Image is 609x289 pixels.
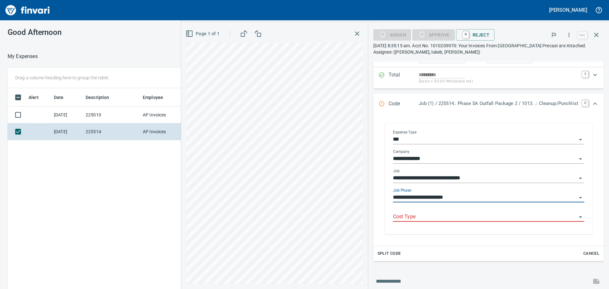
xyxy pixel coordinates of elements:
[583,250,600,257] span: Cancel
[578,32,587,39] a: esc
[393,150,409,154] label: Company
[140,123,188,140] td: AP Invoices
[8,28,142,37] h3: Good Afternoon
[547,28,561,42] button: Flag
[589,274,604,289] span: This records your message into the invoice and notifies anyone mentioned
[373,67,604,89] div: Expand
[549,7,587,13] h5: [PERSON_NAME]
[51,123,83,140] td: [DATE]
[419,78,578,85] p: (basis + $0.00 Wholesale tax)
[582,71,588,77] a: T
[562,28,576,42] button: More
[376,249,403,259] button: Split Code
[393,169,400,173] label: Job
[461,30,489,40] span: Reject
[15,75,108,81] p: Drag a column heading here to group the table
[389,100,419,108] p: Code
[373,43,604,55] p: [DATE] 8:35:15 am. Acct No. 1010209970: Your Invoices From [GEOGRAPHIC_DATA] Precast are Attached...
[389,71,419,85] p: Total
[456,29,494,41] button: RReject
[373,94,604,115] div: Expand
[547,5,589,15] button: [PERSON_NAME]
[393,188,411,192] label: Job Phase
[576,193,585,202] button: Open
[54,94,64,101] span: Date
[393,130,416,134] label: Expense Type
[581,249,601,259] button: Cancel
[140,107,188,123] td: AP Invoices
[187,30,219,38] span: Page 1 of 1
[582,100,588,106] a: C
[86,94,118,101] span: Description
[419,100,578,107] p: Job (1) / 225514.: Phase 5A Outfall Package 2 / 1013. .: Cleanup/Punchlist
[576,213,585,221] button: Open
[373,32,411,37] div: Assign
[51,107,83,123] td: [DATE]
[373,115,604,261] div: Expand
[576,135,585,144] button: Open
[86,94,109,101] span: Description
[4,3,51,18] img: Finvari
[412,32,455,37] div: Cost Type required
[143,94,171,101] span: Employee
[576,174,585,183] button: Open
[54,94,72,101] span: Date
[143,94,163,101] span: Employee
[83,107,140,123] td: 225010
[8,53,38,60] p: My Expenses
[8,53,38,60] nav: breadcrumb
[29,94,47,101] span: Alert
[29,94,39,101] span: Alert
[576,154,585,163] button: Open
[377,250,401,257] span: Split Code
[83,123,140,140] td: 225514
[576,27,604,43] span: Close invoice
[463,31,469,38] a: R
[184,28,222,40] button: Page 1 of 1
